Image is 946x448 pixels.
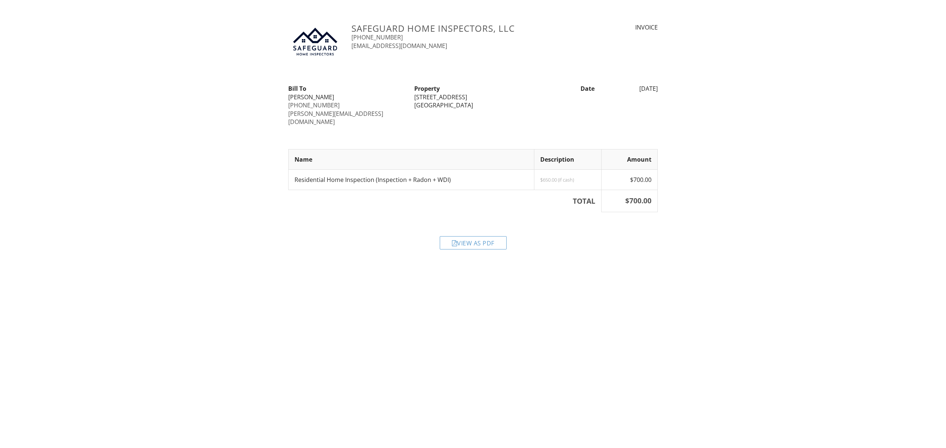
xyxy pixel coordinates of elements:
[534,149,602,169] th: Description
[288,101,340,109] a: [PHONE_NUMBER]
[440,241,507,249] a: View as PDF
[572,23,658,31] div: INVOICE
[289,149,534,169] th: Name
[602,170,658,190] td: $700.00
[602,149,658,169] th: Amount
[289,190,602,212] th: TOTAL
[288,85,306,93] strong: Bill To
[536,85,599,93] div: Date
[599,85,662,93] div: [DATE]
[540,177,595,183] div: $650.00 (if cash)
[351,23,563,33] h3: Safeguard Home Inspectors, LLC
[414,93,531,101] div: [STREET_ADDRESS]
[440,236,507,249] div: View as PDF
[351,33,403,41] a: [PHONE_NUMBER]
[288,110,383,126] a: [PERSON_NAME][EMAIL_ADDRESS][DOMAIN_NAME]
[288,23,343,60] img: SHI_LOGO.png
[414,101,531,109] div: [GEOGRAPHIC_DATA]
[288,93,405,101] div: [PERSON_NAME]
[351,42,447,50] a: [EMAIL_ADDRESS][DOMAIN_NAME]
[414,85,440,93] strong: Property
[602,190,658,212] th: $700.00
[295,176,451,184] span: Residential Home Inspection (Inspection + Radon + WDI)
